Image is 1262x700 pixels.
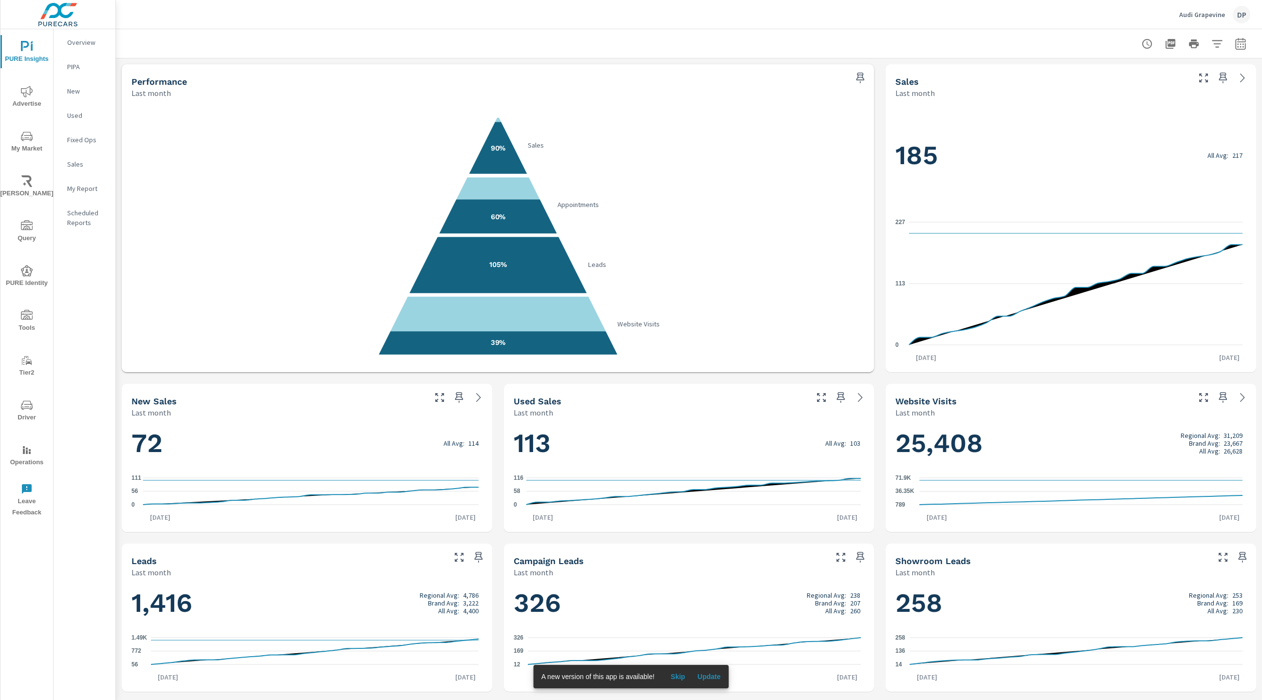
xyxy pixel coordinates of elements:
[54,59,115,74] div: PIPA
[471,390,486,405] a: See more details in report
[1179,10,1225,19] p: Audi Grapevine
[1196,70,1211,86] button: Make Fullscreen
[833,390,849,405] span: Save this to your personalized report
[895,488,914,495] text: 36.35K
[514,556,584,566] h5: Campaign Leads
[514,501,517,508] text: 0
[1207,151,1228,159] p: All Avg:
[54,206,115,230] div: Scheduled Reports
[54,35,115,50] div: Overview
[438,607,459,615] p: All Avg:
[3,86,50,110] span: Advertise
[67,111,108,120] p: Used
[3,444,50,468] span: Operations
[1212,672,1246,682] p: [DATE]
[3,483,50,518] span: Leave Feedback
[131,648,141,655] text: 772
[67,86,108,96] p: New
[514,661,520,668] text: 12
[1196,390,1211,405] button: Make Fullscreen
[1212,512,1246,522] p: [DATE]
[853,70,868,86] span: Save this to your personalized report
[3,310,50,334] span: Tools
[895,76,919,87] h5: Sales
[131,396,177,406] h5: New Sales
[815,599,846,607] p: Brand Avg:
[463,607,479,615] p: 4,400
[143,512,177,522] p: [DATE]
[895,474,911,481] text: 71.9K
[825,439,846,447] p: All Avg:
[3,175,50,199] span: [PERSON_NAME]
[1235,549,1250,565] span: Save this to your personalized report
[67,208,108,227] p: Scheduled Reports
[1224,447,1243,455] p: 26,628
[131,87,171,99] p: Last month
[850,439,860,447] p: 103
[895,586,1246,620] h1: 258
[514,396,561,406] h5: Used Sales
[909,353,943,362] p: [DATE]
[526,512,560,522] p: [DATE]
[131,427,483,460] h1: 72
[850,599,860,607] p: 207
[67,184,108,193] p: My Report
[444,439,464,447] p: All Avg:
[420,591,459,599] p: Regional Avg:
[807,591,846,599] p: Regional Avg:
[3,265,50,289] span: PURE Identity
[666,672,689,681] span: Skip
[920,512,954,522] p: [DATE]
[3,220,50,244] span: Query
[67,38,108,47] p: Overview
[853,549,868,565] span: Save this to your personalized report
[1215,70,1231,86] span: Save this to your personalized report
[451,390,467,405] span: Save this to your personalized report
[1184,34,1204,54] button: Print Report
[895,648,905,655] text: 136
[3,399,50,423] span: Driver
[448,512,483,522] p: [DATE]
[432,390,447,405] button: Make Fullscreen
[1181,432,1220,439] p: Regional Avg:
[131,556,157,566] h5: Leads
[895,501,905,508] text: 789
[131,661,138,668] text: 56
[895,407,935,418] p: Last month
[850,591,860,599] p: 238
[1233,6,1250,23] div: DP
[3,41,50,65] span: PURE Insights
[1235,70,1250,86] a: See more details in report
[1197,599,1228,607] p: Brand Avg:
[54,181,115,196] div: My Report
[131,501,135,508] text: 0
[3,131,50,154] span: My Market
[1189,591,1228,599] p: Regional Avg:
[895,427,1246,460] h1: 25,408
[1212,353,1246,362] p: [DATE]
[693,669,724,684] button: Update
[1215,549,1231,565] button: Make Fullscreen
[67,62,108,72] p: PIPA
[1232,591,1243,599] p: 253
[1224,432,1243,439] p: 31,209
[833,549,849,565] button: Make Fullscreen
[830,512,864,522] p: [DATE]
[490,338,505,347] text: 39%
[895,87,935,99] p: Last month
[1232,151,1243,159] p: 217
[895,341,899,348] text: 0
[54,84,115,98] div: New
[131,474,141,481] text: 111
[471,549,486,565] span: Save this to your personalized report
[131,407,171,418] p: Last month
[587,260,606,269] text: Leads
[67,135,108,145] p: Fixed Ops
[514,474,523,481] text: 116
[853,390,868,405] a: See more details in report
[895,634,905,641] text: 258
[463,591,479,599] p: 4,786
[448,672,483,682] p: [DATE]
[54,157,115,171] div: Sales
[850,607,860,615] p: 260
